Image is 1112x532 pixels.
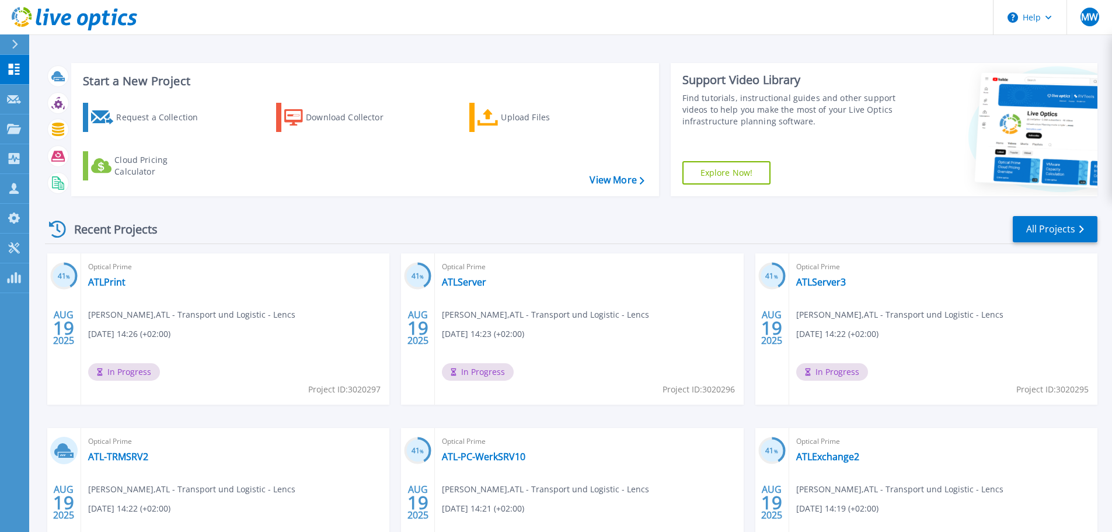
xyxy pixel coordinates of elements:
div: Cloud Pricing Calculator [114,154,208,178]
a: ATL-PC-WerkSRV10 [442,451,525,463]
span: 19 [53,323,74,333]
span: Optical Prime [88,260,382,273]
span: % [66,273,70,280]
div: Download Collector [306,106,399,129]
a: View More [590,175,644,186]
h3: 41 [404,270,431,283]
div: AUG 2025 [407,307,429,349]
div: AUG 2025 [761,481,783,524]
span: Optical Prime [442,435,736,448]
span: 19 [407,498,428,507]
span: Optical Prime [796,260,1090,273]
span: Project ID: 3020297 [308,383,381,396]
span: [PERSON_NAME] , ATL - Transport und Logistic - Lencs [88,483,295,496]
span: [PERSON_NAME] , ATL - Transport und Logistic - Lencs [442,308,649,321]
a: All Projects [1013,216,1097,242]
span: [PERSON_NAME] , ATL - Transport und Logistic - Lencs [442,483,649,496]
div: AUG 2025 [53,481,75,524]
span: % [774,448,778,454]
span: [DATE] 14:22 (+02:00) [796,328,879,340]
h3: 41 [404,444,431,458]
div: Upload Files [501,106,594,129]
span: 19 [761,323,782,333]
a: ATLServer [442,276,486,288]
span: 19 [761,498,782,507]
a: Upload Files [469,103,599,132]
span: % [420,273,424,280]
span: In Progress [796,363,868,381]
span: In Progress [442,363,514,381]
h3: 41 [758,270,786,283]
div: AUG 2025 [761,307,783,349]
span: Optical Prime [442,260,736,273]
div: Support Video Library [682,72,900,88]
div: Recent Projects [45,215,173,244]
span: In Progress [88,363,160,381]
a: Cloud Pricing Calculator [83,151,213,180]
span: [DATE] 14:26 (+02:00) [88,328,170,340]
span: 19 [53,498,74,507]
span: % [774,273,778,280]
span: [DATE] 14:22 (+02:00) [88,502,170,515]
a: ATLServer3 [796,276,846,288]
div: Find tutorials, instructional guides and other support videos to help you make the most of your L... [682,92,900,127]
h3: Start a New Project [83,75,644,88]
div: AUG 2025 [407,481,429,524]
a: ATLPrint [88,276,126,288]
span: [DATE] 14:21 (+02:00) [442,502,524,515]
span: % [420,448,424,454]
a: Request a Collection [83,103,213,132]
span: Optical Prime [88,435,382,448]
h3: 41 [758,444,786,458]
span: Project ID: 3020295 [1016,383,1089,396]
a: ATLExchange2 [796,451,859,463]
span: [PERSON_NAME] , ATL - Transport und Logistic - Lencs [796,483,1003,496]
span: [PERSON_NAME] , ATL - Transport und Logistic - Lencs [88,308,295,321]
a: Download Collector [276,103,406,132]
span: Project ID: 3020296 [663,383,735,396]
span: [PERSON_NAME] , ATL - Transport und Logistic - Lencs [796,308,1003,321]
div: Request a Collection [116,106,210,129]
span: MW [1081,12,1098,22]
span: 19 [407,323,428,333]
span: [DATE] 14:23 (+02:00) [442,328,524,340]
span: [DATE] 14:19 (+02:00) [796,502,879,515]
div: AUG 2025 [53,307,75,349]
h3: 41 [50,270,78,283]
span: Optical Prime [796,435,1090,448]
a: ATL-TRMSRV2 [88,451,148,463]
a: Explore Now! [682,161,771,185]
